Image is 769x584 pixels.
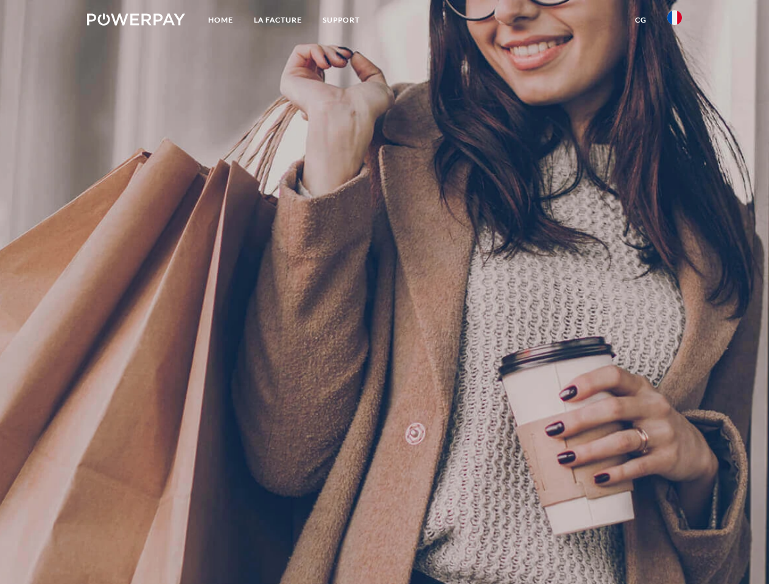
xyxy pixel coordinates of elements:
[87,13,185,26] img: logo-powerpay-white.svg
[198,9,244,31] a: Home
[312,9,370,31] a: Support
[667,10,682,25] img: fr
[244,9,312,31] a: LA FACTURE
[625,9,657,31] a: CG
